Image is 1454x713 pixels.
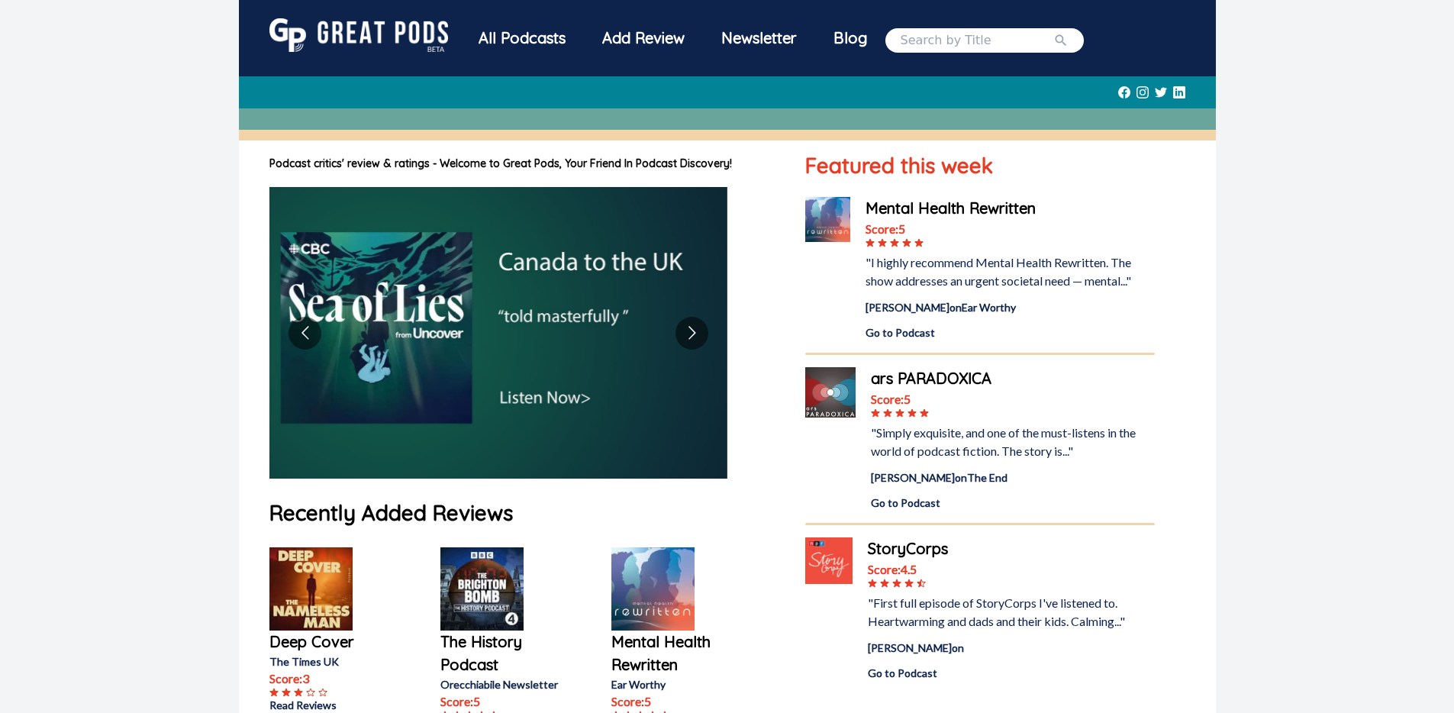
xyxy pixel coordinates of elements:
[460,18,584,62] a: All Podcasts
[703,18,815,62] a: Newsletter
[269,697,392,713] a: Read Reviews
[611,692,733,711] p: Score: 5
[866,197,1154,220] a: Mental Health Rewritten
[611,676,733,692] p: Ear Worthy
[611,547,695,631] img: Mental Health Rewritten
[868,640,1155,656] div: [PERSON_NAME] on
[805,197,850,242] img: Mental Health Rewritten
[269,653,392,669] p: The Times UK
[871,390,1154,408] div: Score: 5
[269,669,392,688] p: Score: 3
[269,156,775,172] h1: Podcast critics' review & ratings - Welcome to Great Pods, Your Friend In Podcast Discovery!
[440,631,563,676] a: The History Podcast
[805,537,852,584] img: StoryCorps
[703,18,815,58] div: Newsletter
[440,676,563,692] p: Orecchiabile Newsletter
[868,594,1155,631] div: "First full episode of StoryCorps I've listened to. Heartwarming and dads and their kids. Calming...
[871,424,1154,460] div: "Simply exquisite, and one of the must-listens in the world of podcast fiction. The story is..."
[440,692,563,711] p: Score: 5
[269,547,353,631] img: Deep Cover
[868,560,1155,579] div: Score: 4.5
[460,18,584,58] div: All Podcasts
[866,253,1154,290] div: "I highly recommend Mental Health Rewritten. The show addresses an urgent societal need — mental..."
[871,495,1154,511] a: Go to Podcast
[871,367,1154,390] a: ars PARADOXICA
[866,220,1154,238] div: Score: 5
[868,537,1155,560] a: StoryCorps
[611,631,733,676] a: Mental Health Rewritten
[866,324,1154,340] a: Go to Podcast
[440,547,524,631] img: The History Podcast
[269,497,775,529] h1: Recently Added Reviews
[269,187,727,479] img: image
[805,150,1154,182] h1: Featured this week
[289,317,321,350] button: Go to previous slide
[871,469,1154,486] div: [PERSON_NAME] on The End
[901,31,1053,50] input: Search by Title
[584,18,703,58] a: Add Review
[675,317,708,350] button: Go to next slide
[269,631,392,653] a: Deep Cover
[866,299,1154,315] div: [PERSON_NAME] on Ear Worthy
[269,18,448,52] img: GreatPods
[815,18,885,58] a: Blog
[868,665,1155,681] a: Go to Podcast
[805,367,856,418] img: ars PARADOXICA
